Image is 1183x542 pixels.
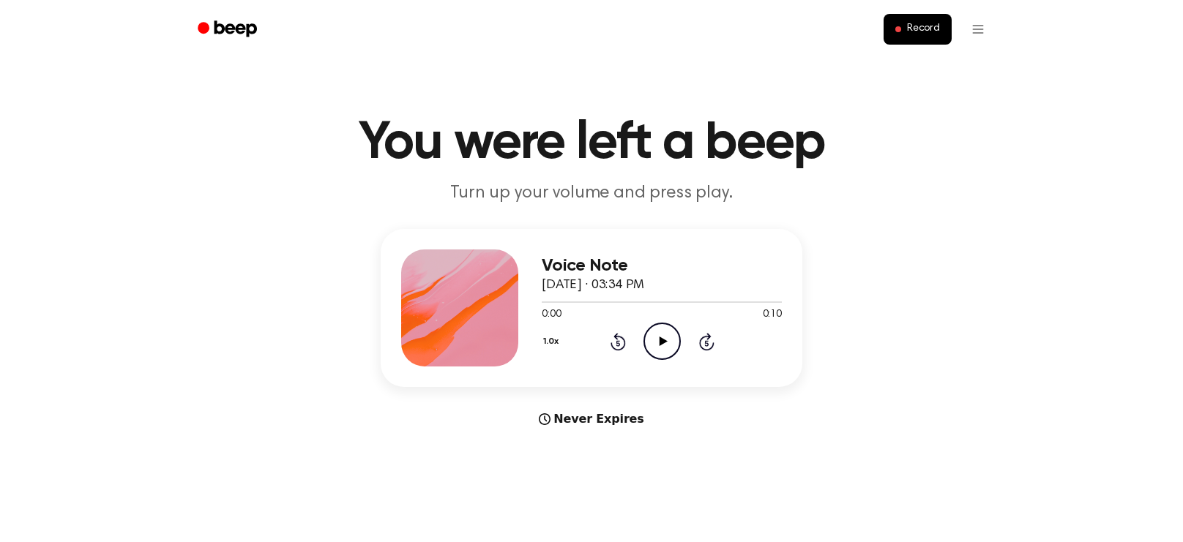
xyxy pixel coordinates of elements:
[907,23,940,36] span: Record
[542,329,564,354] button: 1.0x
[542,307,561,323] span: 0:00
[763,307,782,323] span: 0:10
[542,256,782,276] h3: Voice Note
[217,117,966,170] h1: You were left a beep
[884,14,952,45] button: Record
[542,279,644,292] span: [DATE] · 03:34 PM
[381,410,802,428] div: Never Expires
[187,15,270,44] a: Beep
[960,12,996,47] button: Open menu
[310,181,873,206] p: Turn up your volume and press play.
